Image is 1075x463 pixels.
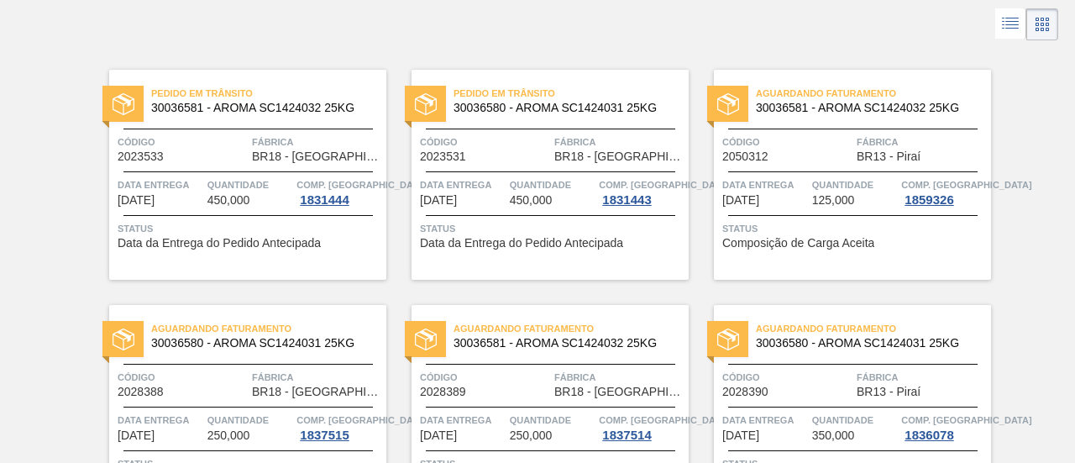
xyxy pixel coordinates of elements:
[420,386,466,398] span: 2028389
[118,412,203,429] span: Data Entrega
[756,85,991,102] span: Aguardando Faturamento
[510,194,553,207] span: 450,000
[420,134,550,150] span: Código
[420,412,506,429] span: Data Entrega
[118,237,321,250] span: Data da Entrega do Pedido Antecipada
[599,429,654,442] div: 1837514
[812,194,855,207] span: 125,000
[420,150,466,163] span: 2023531
[454,320,689,337] span: Aguardando Faturamento
[722,386,768,398] span: 2028390
[722,176,808,193] span: Data Entrega
[113,93,134,115] img: status
[756,102,978,114] span: 30036581 - AROMA SC1424032 25KG
[296,412,427,429] span: Comp. Carga
[420,176,506,193] span: Data Entrega
[722,134,852,150] span: Código
[1026,8,1058,40] div: Visão em Cards
[151,102,373,114] span: 30036581 - AROMA SC1424032 25KG
[454,102,675,114] span: 30036580 - AROMA SC1424031 25KG
[118,220,382,237] span: Status
[296,412,382,442] a: Comp. [GEOGRAPHIC_DATA]1837515
[812,429,855,442] span: 350,000
[995,8,1026,40] div: Visão em Lista
[599,176,729,193] span: Comp. Carga
[118,429,155,442] span: 19/11/2025
[857,150,920,163] span: BR13 - Piraí
[554,369,684,386] span: Fábrica
[386,70,689,280] a: statusPedido em Trânsito30036580 - AROMA SC1424031 25KGCódigo2023531FábricaBR18 - [GEOGRAPHIC_DAT...
[151,85,386,102] span: Pedido em Trânsito
[812,176,898,193] span: Quantidade
[812,412,898,429] span: Quantidade
[151,337,373,350] span: 30036580 - AROMA SC1424031 25KG
[118,150,164,163] span: 2023533
[118,386,164,398] span: 2028388
[252,386,382,398] span: BR18 - Pernambuco
[454,85,689,102] span: Pedido em Trânsito
[722,220,987,237] span: Status
[717,93,739,115] img: status
[857,134,987,150] span: Fábrica
[207,176,293,193] span: Quantidade
[722,412,808,429] span: Data Entrega
[420,194,457,207] span: 10/10/2025
[113,329,134,350] img: status
[554,134,684,150] span: Fábrica
[510,429,553,442] span: 250,000
[415,93,437,115] img: status
[722,429,759,442] span: 19/11/2025
[554,150,684,163] span: BR18 - Pernambuco
[118,194,155,207] span: 10/10/2025
[554,386,684,398] span: BR18 - Pernambuco
[722,194,759,207] span: 15/10/2025
[901,429,957,442] div: 1836078
[207,412,293,429] span: Quantidade
[857,386,920,398] span: BR13 - Piraí
[296,193,352,207] div: 1831444
[722,369,852,386] span: Código
[252,369,382,386] span: Fábrica
[118,369,248,386] span: Código
[84,70,386,280] a: statusPedido em Trânsito30036581 - AROMA SC1424032 25KGCódigo2023533FábricaBR18 - [GEOGRAPHIC_DAT...
[901,412,987,442] a: Comp. [GEOGRAPHIC_DATA]1836078
[689,70,991,280] a: statusAguardando Faturamento30036581 - AROMA SC1424032 25KGCódigo2050312FábricaBR13 - PiraíData E...
[857,369,987,386] span: Fábrica
[599,412,684,442] a: Comp. [GEOGRAPHIC_DATA]1837514
[207,194,250,207] span: 450,000
[252,134,382,150] span: Fábrica
[599,176,684,207] a: Comp. [GEOGRAPHIC_DATA]1831443
[901,193,957,207] div: 1859326
[756,337,978,350] span: 30036580 - AROMA SC1424031 25KG
[454,337,675,350] span: 30036581 - AROMA SC1424032 25KG
[901,176,1031,193] span: Comp. Carga
[717,329,739,350] img: status
[722,237,874,250] span: Composição de Carga Aceita
[296,176,382,207] a: Comp. [GEOGRAPHIC_DATA]1831444
[901,412,1031,429] span: Comp. Carga
[510,412,595,429] span: Quantidade
[420,237,623,250] span: Data da Entrega do Pedido Antecipada
[599,412,729,429] span: Comp. Carga
[118,176,203,193] span: Data Entrega
[252,150,382,163] span: BR18 - Pernambuco
[756,320,991,337] span: Aguardando Faturamento
[722,150,768,163] span: 2050312
[118,134,248,150] span: Código
[296,429,352,442] div: 1837515
[151,320,386,337] span: Aguardando Faturamento
[207,429,250,442] span: 250,000
[420,429,457,442] span: 19/11/2025
[510,176,595,193] span: Quantidade
[599,193,654,207] div: 1831443
[415,329,437,350] img: status
[901,176,987,207] a: Comp. [GEOGRAPHIC_DATA]1859326
[420,369,550,386] span: Código
[420,220,684,237] span: Status
[296,176,427,193] span: Comp. Carga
